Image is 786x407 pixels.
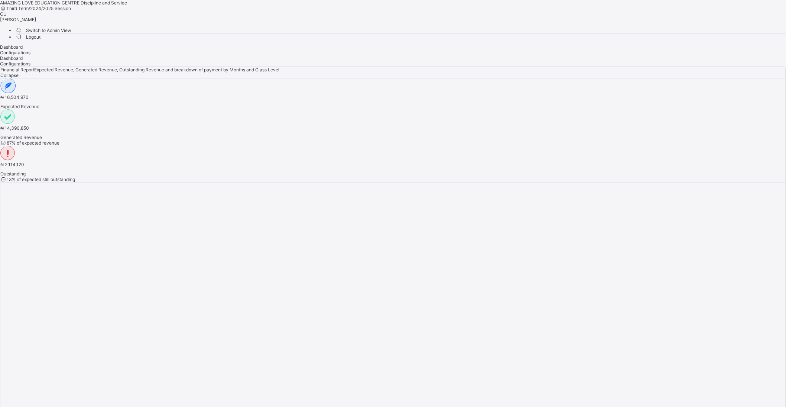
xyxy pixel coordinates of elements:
li: dropdown-list-item-name-0 [15,27,786,33]
span: Financial Report [0,67,34,72]
span: Expected Revenue [0,104,786,109]
span: ₦ 14,390,850 [0,125,29,131]
span: ₦ 16,504,970 [0,94,29,100]
img: expected-2.4343d3e9d0c965b919479240f3db56ac.svg [0,78,16,93]
li: dropdown-list-item-buttom-1 [15,33,786,40]
span: Collapse [0,72,19,78]
img: outstanding-1.146d663e52f09953f639664a84e30106.svg [0,146,15,161]
span: 87 % of expected revenue [0,140,59,146]
span: 13 % of expected still outstanding [0,177,75,182]
span: Switch to Admin View [15,26,71,34]
span: Generated Revenue [0,135,786,140]
span: ₦ 2,114,120 [0,162,24,167]
span: Expected Revenue, Generated Revenue, Outstanding Revenue and breakdown of payment by Months and C... [34,67,279,72]
img: paid-1.3eb1404cbcb1d3b736510a26bbfa3ccb.svg [0,109,15,124]
span: Logout [15,33,40,41]
span: Outstanding [0,171,786,177]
